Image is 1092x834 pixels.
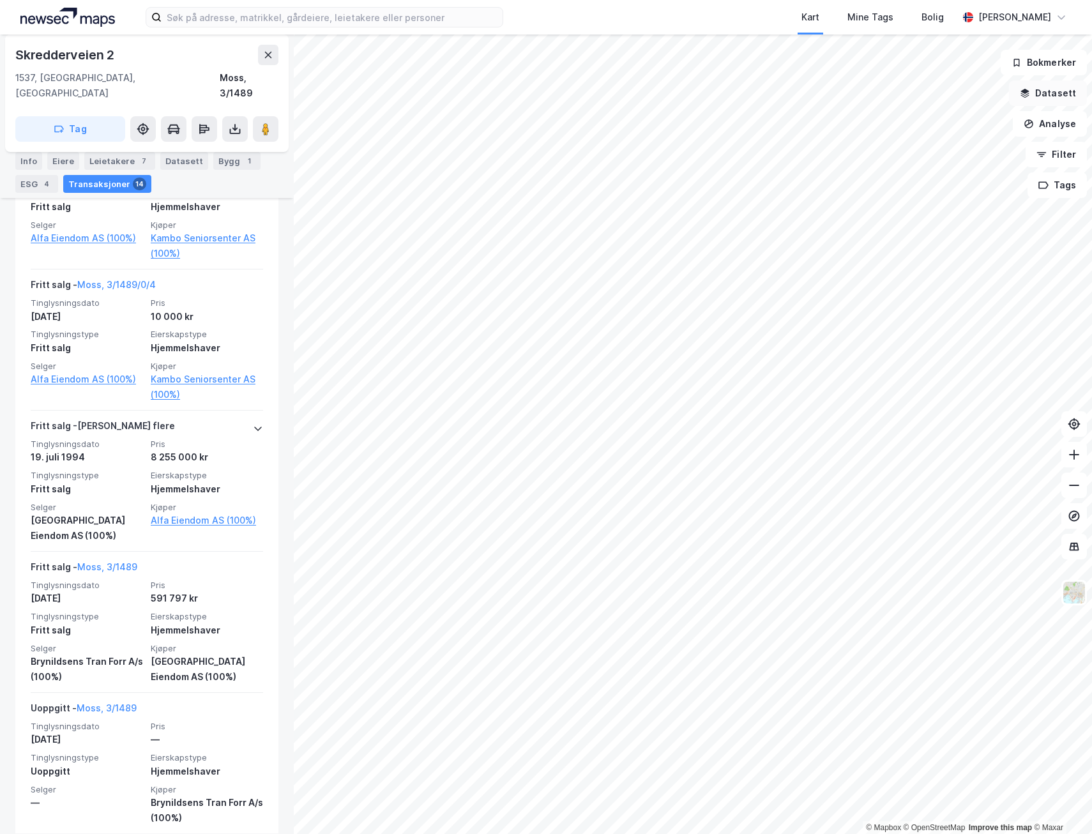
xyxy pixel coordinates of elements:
[151,450,263,465] div: 8 255 000 kr
[151,752,263,763] span: Eierskapstype
[151,481,263,497] div: Hjemmelshaver
[801,10,819,25] div: Kart
[15,175,58,193] div: ESG
[151,439,263,450] span: Pris
[31,450,143,465] div: 19. juli 1994
[31,701,137,721] div: Uoppgitt -
[77,561,137,572] a: Moss, 3/1489
[31,654,143,685] div: Brynildsens Tran Forr A/s (100%)
[1013,111,1087,137] button: Analyse
[31,309,143,324] div: [DATE]
[31,591,143,606] div: [DATE]
[151,298,263,308] span: Pris
[151,764,263,779] div: Hjemmelshaver
[1009,80,1087,106] button: Datasett
[31,470,143,481] span: Tinglysningstype
[31,277,156,298] div: Fritt salg -
[151,623,263,638] div: Hjemmelshaver
[31,643,143,654] span: Selger
[151,732,263,747] div: —
[47,152,79,170] div: Eiere
[31,199,143,215] div: Fritt salg
[31,481,143,497] div: Fritt salg
[31,298,143,308] span: Tinglysningsdato
[31,764,143,779] div: Uoppgitt
[151,340,263,356] div: Hjemmelshaver
[31,513,143,543] div: [GEOGRAPHIC_DATA] Eiendom AS (100%)
[978,10,1051,25] div: [PERSON_NAME]
[31,231,143,246] a: Alfa Eiendom AS (100%)
[151,795,263,826] div: Brynildsens Tran Forr A/s (100%)
[969,823,1032,832] a: Improve this map
[151,199,263,215] div: Hjemmelshaver
[160,152,208,170] div: Datasett
[31,418,175,439] div: Fritt salg - [PERSON_NAME] flere
[133,178,146,190] div: 14
[137,155,150,167] div: 7
[77,279,156,290] a: Moss, 3/1489/0/4
[31,502,143,513] span: Selger
[151,643,263,654] span: Kjøper
[151,470,263,481] span: Eierskapstype
[31,559,137,580] div: Fritt salg -
[151,372,263,402] a: Kambo Seniorsenter AS (100%)
[151,513,263,528] a: Alfa Eiendom AS (100%)
[866,823,901,832] a: Mapbox
[1001,50,1087,75] button: Bokmerker
[31,361,143,372] span: Selger
[847,10,893,25] div: Mine Tags
[1028,773,1092,834] iframe: Chat Widget
[151,611,263,622] span: Eierskapstype
[15,152,42,170] div: Info
[151,361,263,372] span: Kjøper
[31,580,143,591] span: Tinglysningsdato
[151,502,263,513] span: Kjøper
[1026,142,1087,167] button: Filter
[151,231,263,261] a: Kambo Seniorsenter AS (100%)
[151,721,263,732] span: Pris
[904,823,966,832] a: OpenStreetMap
[151,580,263,591] span: Pris
[15,116,125,142] button: Tag
[151,220,263,231] span: Kjøper
[31,329,143,340] span: Tinglysningstype
[921,10,944,25] div: Bolig
[84,152,155,170] div: Leietakere
[220,70,278,101] div: Moss, 3/1489
[151,309,263,324] div: 10 000 kr
[151,784,263,795] span: Kjøper
[1028,172,1087,198] button: Tags
[31,439,143,450] span: Tinglysningsdato
[77,702,137,713] a: Moss, 3/1489
[31,340,143,356] div: Fritt salg
[243,155,255,167] div: 1
[31,220,143,231] span: Selger
[151,329,263,340] span: Eierskapstype
[213,152,261,170] div: Bygg
[1062,580,1086,605] img: Z
[151,591,263,606] div: 591 797 kr
[31,784,143,795] span: Selger
[31,611,143,622] span: Tinglysningstype
[31,795,143,810] div: —
[15,70,220,101] div: 1537, [GEOGRAPHIC_DATA], [GEOGRAPHIC_DATA]
[162,8,503,27] input: Søk på adresse, matrikkel, gårdeiere, leietakere eller personer
[151,654,263,685] div: [GEOGRAPHIC_DATA] Eiendom AS (100%)
[20,8,115,27] img: logo.a4113a55bc3d86da70a041830d287a7e.svg
[31,721,143,732] span: Tinglysningsdato
[15,45,117,65] div: Skredderveien 2
[31,752,143,763] span: Tinglysningstype
[31,732,143,747] div: [DATE]
[31,623,143,638] div: Fritt salg
[63,175,151,193] div: Transaksjoner
[40,178,53,190] div: 4
[31,372,143,387] a: Alfa Eiendom AS (100%)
